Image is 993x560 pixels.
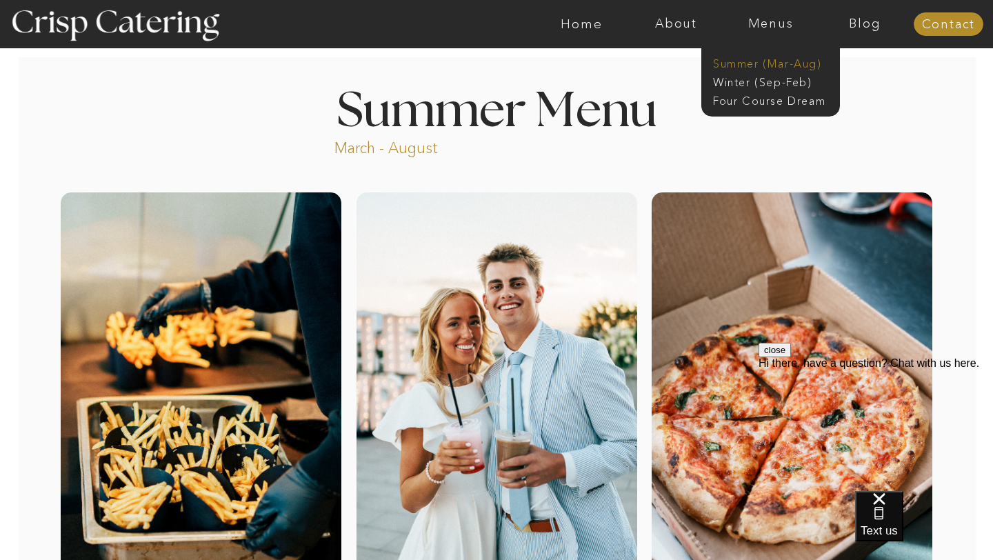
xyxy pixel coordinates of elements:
[713,56,836,69] a: Summer (Mar-Aug)
[723,17,818,31] a: Menus
[334,138,524,154] p: March - August
[305,88,688,128] h1: Summer Menu
[914,18,983,32] a: Contact
[713,93,836,106] a: Four Course Dream
[855,491,993,560] iframe: podium webchat widget bubble
[713,74,826,88] a: Winter (Sep-Feb)
[818,17,912,31] a: Blog
[534,17,629,31] a: Home
[629,17,723,31] a: About
[759,343,993,508] iframe: podium webchat widget prompt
